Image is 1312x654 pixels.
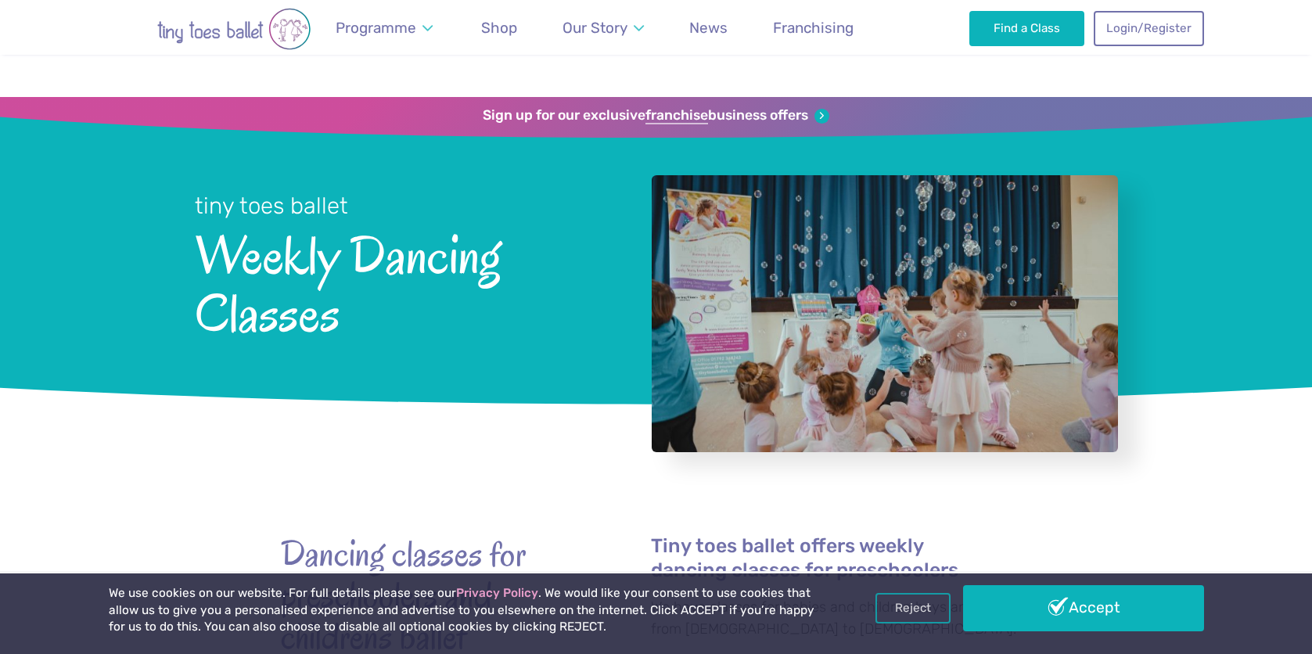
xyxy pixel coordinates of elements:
a: Franchising [766,9,861,46]
a: News [682,9,735,46]
p: We use cookies on our website. For full details please see our . We would like your consent to us... [109,585,821,636]
a: dancing classes for preschoolers [651,561,958,582]
a: Shop [474,9,525,46]
a: Accept [963,585,1204,631]
span: Our Story [563,19,627,37]
a: Reject [875,593,951,623]
a: Programme [329,9,440,46]
a: Our Story [555,9,651,46]
a: Sign up for our exclusivefranchisebusiness offers [483,107,829,124]
img: tiny toes ballet [109,8,359,50]
small: tiny toes ballet [195,192,348,219]
span: News [689,19,728,37]
h4: Tiny toes ballet offers weekly [651,534,1032,582]
span: Shop [481,19,517,37]
strong: franchise [645,107,708,124]
span: Franchising [773,19,854,37]
span: Weekly Dancing Classes [195,221,610,343]
span: Programme [336,19,416,37]
a: Login/Register [1094,11,1203,45]
a: Find a Class [969,11,1084,45]
a: Privacy Policy [456,586,538,600]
